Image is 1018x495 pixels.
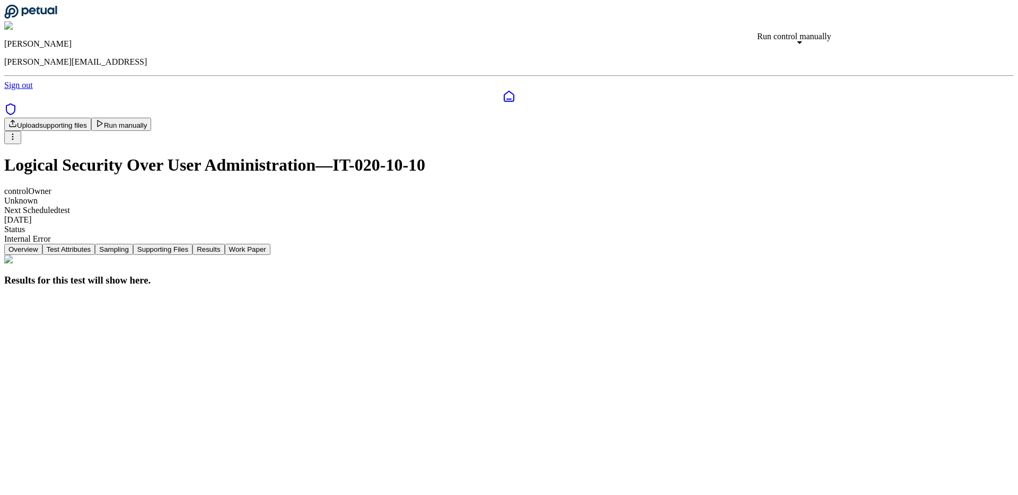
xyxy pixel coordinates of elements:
h1: Logical Security Over User Administration — IT-020-10-10 [4,155,1014,175]
a: Dashboard [4,90,1014,103]
div: Run control manually [757,32,831,41]
h3: Results for this test will show here. [4,275,1014,286]
button: Sampling [95,244,133,255]
img: Andrew Li [4,21,50,31]
button: Results [192,244,224,255]
span: Unknown [4,196,38,205]
a: Go to Dashboard [4,12,57,21]
img: No Result [4,255,47,264]
button: Overview [4,244,42,255]
div: Internal Error [4,234,1014,244]
a: SOC [4,103,1014,118]
p: [PERSON_NAME] [4,39,1014,49]
div: [DATE] [4,215,1014,225]
p: [PERSON_NAME][EMAIL_ADDRESS] [4,57,1014,67]
button: Supporting Files [133,244,192,255]
div: control Owner [4,187,1014,196]
a: Sign out [4,81,33,90]
div: Next Scheduled test [4,206,1014,215]
nav: Tabs [4,244,1014,255]
button: Test Attributes [42,244,95,255]
button: Run manually [91,118,152,131]
button: Work Paper [225,244,270,255]
div: Status [4,225,1014,234]
button: More Options [4,131,21,144]
button: Uploadsupporting files [4,118,91,131]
